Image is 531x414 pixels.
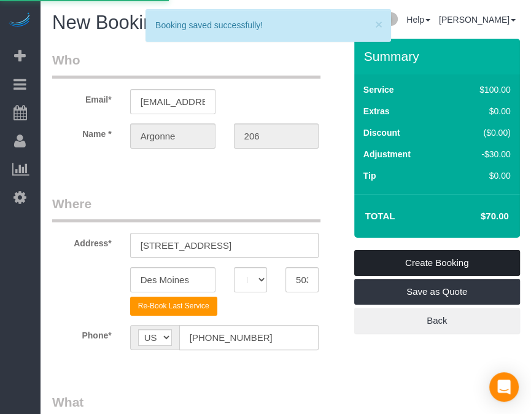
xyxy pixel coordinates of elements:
legend: Where [52,195,320,222]
input: City* [130,267,215,292]
div: -$30.00 [454,148,511,160]
input: First Name* [130,123,215,149]
span: New Booking [52,12,165,33]
img: Automaid Logo [7,12,32,29]
input: Last Name* [234,123,319,149]
label: Extras [363,105,390,117]
label: Tip [363,170,376,182]
legend: Who [52,51,320,79]
a: Help [406,15,430,25]
div: $100.00 [454,84,511,96]
label: Email* [43,89,121,106]
h4: $70.00 [443,211,508,222]
input: Zip Code* [285,267,319,292]
input: Phone* [179,325,319,350]
label: Phone* [43,325,121,342]
a: Create Booking [354,250,520,276]
h3: Summary [364,49,514,63]
label: Name * [43,123,121,140]
label: Discount [363,127,400,139]
a: Save as Quote [354,279,520,305]
a: [PERSON_NAME] [439,15,516,25]
div: ($0.00) [454,127,511,139]
div: $0.00 [454,170,511,182]
input: Email* [130,89,215,114]
div: Booking saved successfully! [155,19,381,31]
div: Open Intercom Messenger [489,372,519,402]
label: Service [363,84,394,96]
div: $0.00 [454,105,511,117]
label: Address* [43,233,121,249]
label: Adjustment [363,148,411,160]
button: × [375,18,382,31]
a: Back [354,308,520,334]
button: Re-Book Last Service [130,297,217,316]
strong: Total [365,211,395,221]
